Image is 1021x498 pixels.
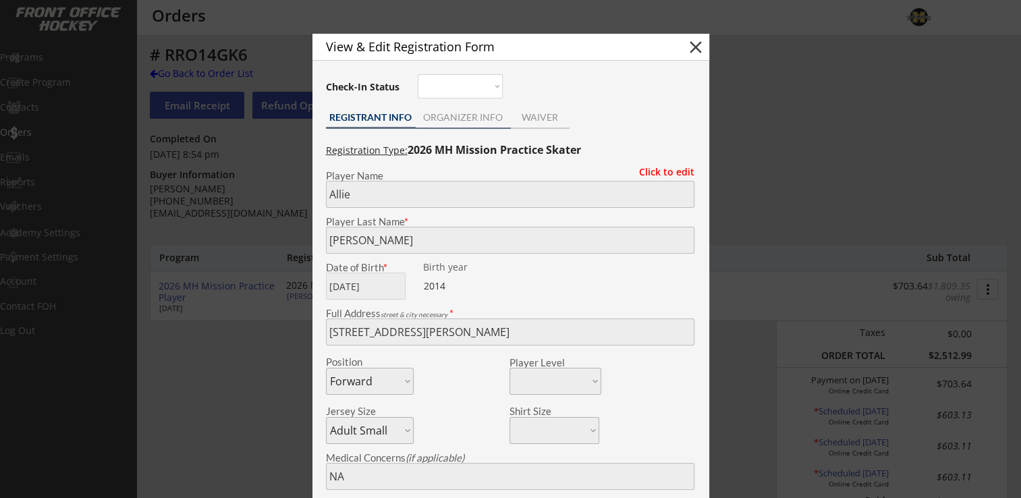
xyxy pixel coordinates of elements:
[424,279,508,293] div: 2014
[326,319,694,345] input: Street, City, Province/State
[326,171,694,181] div: Player Name
[423,262,507,273] div: We are transitioning the system to collect and store date of birth instead of just birth year to ...
[406,451,464,464] em: (if applicable)
[416,113,511,122] div: ORGANIZER INFO
[511,113,570,122] div: WAIVER
[423,262,507,272] div: Birth year
[509,406,579,416] div: Shirt Size
[629,167,694,177] div: Click to edit
[408,142,581,157] strong: 2026 MH Mission Practice Skater
[326,144,408,157] u: Registration Type:
[381,310,447,319] em: street & city necessary
[326,308,694,319] div: Full Address
[326,463,694,490] input: Allergies, injuries, etc.
[686,37,706,57] button: close
[326,40,662,53] div: View & Edit Registration Form
[326,453,694,463] div: Medical Concerns
[326,357,395,367] div: Position
[326,113,416,122] div: REGISTRANT INFO
[509,358,601,368] div: Player Level
[326,217,694,227] div: Player Last Name
[326,82,402,92] div: Check-In Status
[326,262,414,273] div: Date of Birth
[326,406,395,416] div: Jersey Size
